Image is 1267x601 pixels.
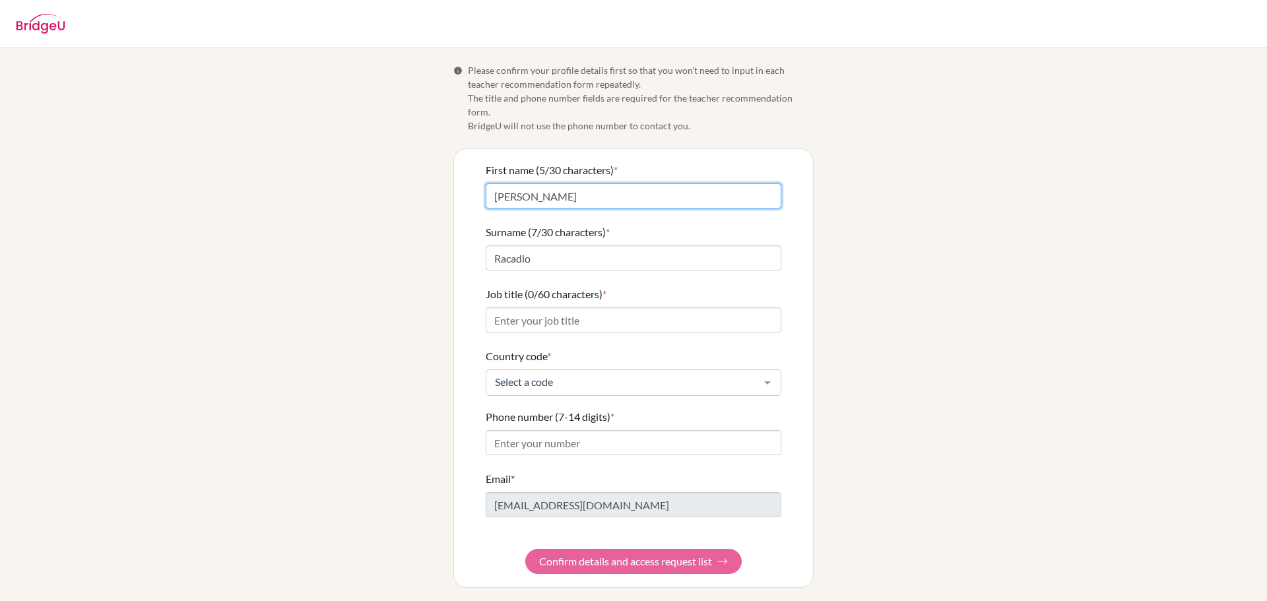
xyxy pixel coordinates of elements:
label: Surname (7/30 characters) [486,224,610,240]
span: Please confirm your profile details first so that you won’t need to input in each teacher recomme... [468,63,814,133]
span: Info [453,66,463,75]
input: Enter your first name [486,183,781,208]
input: Enter your surname [486,245,781,270]
label: First name (5/30 characters) [486,162,618,178]
input: Enter your number [486,430,781,455]
label: Country code [486,348,551,364]
label: Phone number (7-14 digits) [486,409,614,425]
label: Email* [486,471,515,487]
img: BridgeU logo [16,14,65,34]
span: Select a code [492,375,754,389]
label: Job title (0/60 characters) [486,286,606,302]
input: Enter your job title [486,307,781,332]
